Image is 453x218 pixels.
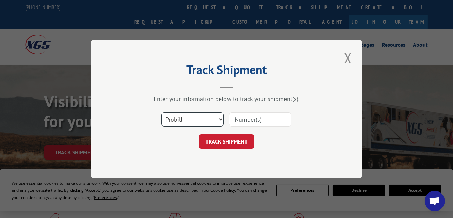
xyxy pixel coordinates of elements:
[229,112,291,127] input: Number(s)
[125,65,328,78] h2: Track Shipment
[425,191,445,211] a: Open chat
[342,49,354,67] button: Close modal
[199,134,254,149] button: TRACK SHIPMENT
[125,95,328,103] div: Enter your information below to track your shipment(s).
